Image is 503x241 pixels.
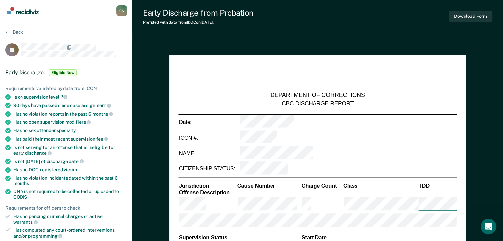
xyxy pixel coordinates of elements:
[13,145,127,156] div: Is not serving for an offense that is ineligible for early
[60,94,68,99] span: 2
[7,7,39,14] img: Recidiviz
[237,182,301,189] th: Cause Number
[13,119,127,125] div: Has no open supervision
[5,205,127,211] div: Requirements for officers to check
[271,92,365,100] div: DEPARTMENT OF CORRECTIONS
[5,29,23,35] button: Back
[13,175,127,187] div: Has no violation incidents dated within the past 6
[178,234,301,241] th: Supervision Status
[81,103,111,108] span: assignment
[65,120,91,125] span: modifiers
[143,8,254,17] div: Early Discharge from Probation
[49,69,77,76] span: Eligible Now
[5,86,127,91] div: Requirements validated by data from ICON
[13,136,127,142] div: Has paid their most recent supervision
[116,5,127,16] button: Profile dropdown button
[69,159,83,164] span: date
[13,102,127,108] div: 90 days have passed since case
[13,214,127,225] div: Has no pending criminal charges or active
[418,182,457,189] th: TDD
[96,136,108,142] span: fee
[481,219,496,234] iframe: Intercom live chat
[449,11,492,22] button: Download Form
[13,219,38,224] span: warrants
[92,111,113,117] span: months
[57,128,76,133] span: specialty
[178,114,239,130] td: Date:
[343,182,418,189] th: Class
[116,5,127,16] div: C S
[178,161,239,177] td: CITIZENSHIP STATUS:
[13,181,29,186] span: months
[25,150,52,155] span: discharge
[5,69,44,76] span: Early Discharge
[13,194,27,200] span: CODIS
[143,20,254,25] div: Prefilled with data from IDOC on [DATE] .
[178,130,239,146] td: ICON #:
[178,146,239,161] td: NAME:
[178,182,237,189] th: Jurisdiction
[13,227,127,239] div: Has completed any court-ordered interventions and/or
[28,233,62,239] span: programming
[178,189,237,196] th: Offense Description
[13,158,127,164] div: Is not [DATE] of discharge
[301,234,457,241] th: Start Date
[13,128,127,133] div: Has no sex offender
[13,189,127,200] div: DNA is not required to be collected or uploaded to
[13,94,127,100] div: Is on supervision level
[301,182,343,189] th: Charge Count
[64,167,77,172] span: victim
[282,99,354,107] div: CBC DISCHARGE REPORT
[13,167,127,173] div: Has no DOC-registered
[13,111,127,117] div: Has no violation reports in the past 6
